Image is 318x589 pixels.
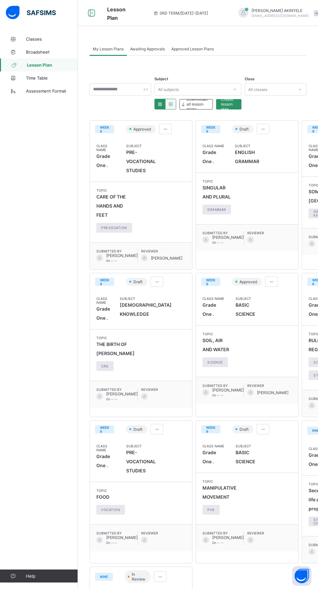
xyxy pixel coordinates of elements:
span: Submitted By [202,531,244,535]
span: NINE [100,575,108,579]
span: Draft [133,427,144,432]
span: Reviewer [141,388,162,391]
button: Open asap [292,566,312,586]
span: [PERSON_NAME] [212,535,244,540]
span: Class Name [202,144,225,148]
span: Class [245,77,254,81]
span: Draft [133,279,144,284]
span: Class Name [202,444,226,448]
span: Create lesson plan [221,97,237,111]
span: Class Name [96,144,116,152]
span: Grade One . [96,306,110,321]
span: [EMAIL_ADDRESS][DOMAIN_NAME] [251,14,309,18]
span: Lesson Plan [107,6,126,21]
span: Subject [126,444,156,448]
span: WEEK 8 [206,278,215,286]
span: On -- -- [106,259,117,262]
span: On -- -- [212,541,223,544]
span: Reviewer [247,531,268,535]
span: Approved Lesson Plans [171,46,214,51]
span: WEEK 9 [100,278,109,286]
span: BASIC SCIENCE [236,448,259,466]
span: [PERSON_NAME] [151,256,182,261]
span: PRE-VOCATIONAL STUDIES [126,148,156,175]
span: Lesson Plan [27,62,78,68]
span: Subject [236,444,259,448]
div: All subjects [158,83,179,96]
span: On -- -- [212,393,223,397]
span: Class Name [96,444,116,452]
span: Classes [26,36,78,42]
span: On -- -- [212,241,223,244]
span: WEEK 8 [100,125,109,133]
span: Topic [202,480,237,483]
span: session/term information [153,11,208,16]
span: GRAMMAR [207,208,226,211]
span: ENGLISH GRAMMAR [235,148,259,166]
span: Submitted By [96,249,138,253]
span: [PERSON_NAME] [212,388,244,392]
span: [PERSON_NAME] AKINYELE [251,8,309,13]
span: Approved [133,127,153,132]
span: Downnload all lesson plans [187,97,208,111]
span: Grade One . [202,149,216,164]
span: [DEMOGRAPHIC_DATA] KNOWLEDGE [120,301,172,319]
span: [PERSON_NAME] [106,391,138,396]
img: safsims [6,6,56,19]
span: BASIC SCIENCE [236,301,259,319]
span: CRS [101,364,109,368]
span: [PERSON_NAME] [106,253,138,258]
span: Grade One . [202,450,216,464]
span: VOCATION [101,508,120,512]
span: Topic [96,489,128,493]
span: Submitted By [202,231,244,235]
span: MANIPULATIVE MOVEMENT [202,485,237,500]
span: Subject [236,297,259,301]
span: Reviewer [141,531,162,535]
span: Subject [235,144,259,148]
span: Draft [239,427,251,432]
span: Submitted By [96,388,138,391]
span: [PERSON_NAME] [212,235,244,240]
span: Submitted By [96,531,138,535]
span: SINGULAR AND PLURAL [202,185,231,199]
span: PRE-VOCATIONAL STUDIES [126,448,156,475]
span: Class Name [96,297,110,304]
span: Grade One . [202,302,216,317]
span: WEEK 9 [206,125,215,133]
span: PREVOCATION [101,226,127,230]
span: Grade One . [96,454,110,468]
span: SCIENCE [207,360,223,364]
span: CARE OF THE HANDS AND FEET [96,194,126,218]
span: Topic [202,179,234,183]
span: Time Table [26,75,78,81]
span: WEEK 9 [206,426,215,433]
span: Broadsheet [26,49,78,55]
span: SOIL, AIR AND WATER [202,338,229,352]
span: Class Name [202,297,226,301]
span: Topic [96,188,135,192]
span: Subject [154,77,168,81]
span: WEEK 9 [100,426,109,433]
span: Topic [96,336,135,340]
span: [PERSON_NAME] [106,535,138,540]
div: All classes [248,83,267,96]
span: Approved [239,279,259,284]
span: Help [26,573,78,579]
span: Reviewer [247,231,268,235]
span: THE BIRTH OF [PERSON_NAME] [96,341,135,356]
span: Topic [202,332,231,336]
span: Subject [120,297,172,301]
span: Submitted By [202,384,244,388]
span: Draft [239,127,251,132]
span: On -- -- [106,397,117,401]
span: My Lesson Plans [93,46,124,51]
span: FOOD [96,494,109,500]
span: On -- -- [106,541,117,544]
span: Subject [126,144,156,148]
span: PHE [207,508,215,512]
span: [PERSON_NAME] [257,390,288,395]
span: Reviewer [247,384,288,388]
span: Awaiting Approvals [130,46,165,51]
span: Grade One . [96,153,110,168]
